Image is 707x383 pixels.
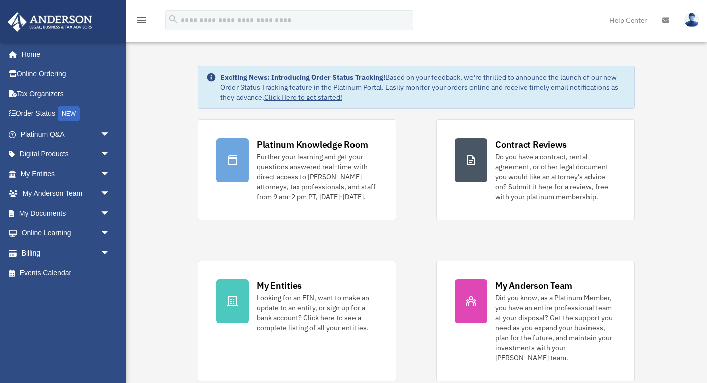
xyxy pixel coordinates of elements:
[100,164,121,184] span: arrow_drop_down
[257,152,378,202] div: Further your learning and get your questions answered real-time with direct access to [PERSON_NAM...
[7,203,126,223] a: My Documentsarrow_drop_down
[136,18,148,26] a: menu
[100,144,121,165] span: arrow_drop_down
[257,293,378,333] div: Looking for an EIN, want to make an update to an entity, or sign up for a bank account? Click her...
[7,164,126,184] a: My Entitiesarrow_drop_down
[7,263,126,283] a: Events Calendar
[495,279,572,292] div: My Anderson Team
[5,12,95,32] img: Anderson Advisors Platinum Portal
[168,14,179,25] i: search
[257,138,368,151] div: Platinum Knowledge Room
[198,261,396,381] a: My Entities Looking for an EIN, want to make an update to an entity, or sign up for a bank accoun...
[7,104,126,124] a: Order StatusNEW
[100,223,121,244] span: arrow_drop_down
[7,124,126,144] a: Platinum Q&Aarrow_drop_down
[7,84,126,104] a: Tax Organizers
[7,184,126,204] a: My Anderson Teamarrow_drop_down
[100,243,121,264] span: arrow_drop_down
[220,72,626,102] div: Based on your feedback, we're thrilled to announce the launch of our new Order Status Tracking fe...
[436,261,635,381] a: My Anderson Team Did you know, as a Platinum Member, you have an entire professional team at your...
[264,93,342,102] a: Click Here to get started!
[495,152,616,202] div: Do you have a contract, rental agreement, or other legal document you would like an attorney's ad...
[7,223,126,243] a: Online Learningarrow_drop_down
[495,293,616,363] div: Did you know, as a Platinum Member, you have an entire professional team at your disposal? Get th...
[684,13,699,27] img: User Pic
[7,144,126,164] a: Digital Productsarrow_drop_down
[7,44,121,64] a: Home
[220,73,385,82] strong: Exciting News: Introducing Order Status Tracking!
[198,119,396,220] a: Platinum Knowledge Room Further your learning and get your questions answered real-time with dire...
[100,203,121,224] span: arrow_drop_down
[7,243,126,263] a: Billingarrow_drop_down
[58,106,80,121] div: NEW
[257,279,302,292] div: My Entities
[100,184,121,204] span: arrow_drop_down
[136,14,148,26] i: menu
[436,119,635,220] a: Contract Reviews Do you have a contract, rental agreement, or other legal document you would like...
[495,138,567,151] div: Contract Reviews
[7,64,126,84] a: Online Ordering
[100,124,121,145] span: arrow_drop_down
